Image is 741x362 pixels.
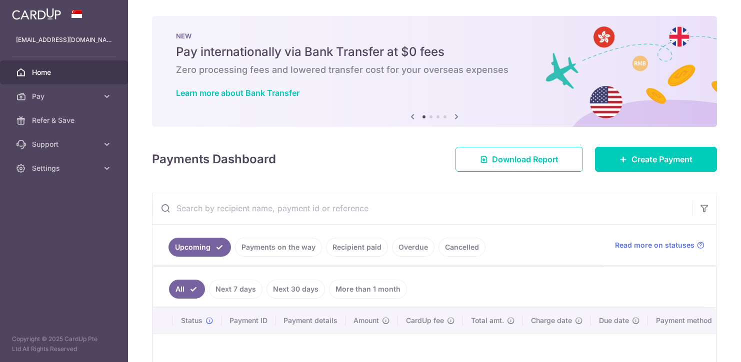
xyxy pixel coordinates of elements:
[595,147,717,172] a: Create Payment
[392,238,434,257] a: Overdue
[176,44,693,60] h5: Pay internationally via Bank Transfer at $0 fees
[266,280,325,299] a: Next 30 days
[471,316,504,326] span: Total amt.
[176,64,693,76] h6: Zero processing fees and lowered transfer cost for your overseas expenses
[32,163,98,173] span: Settings
[615,240,704,250] a: Read more on statuses
[181,316,202,326] span: Status
[648,308,724,334] th: Payment method
[168,238,231,257] a: Upcoming
[176,32,693,40] p: NEW
[32,139,98,149] span: Support
[169,280,205,299] a: All
[438,238,485,257] a: Cancelled
[326,238,388,257] a: Recipient paid
[406,316,444,326] span: CardUp fee
[353,316,379,326] span: Amount
[531,316,572,326] span: Charge date
[455,147,583,172] a: Download Report
[152,16,717,127] img: Bank transfer banner
[176,88,299,98] a: Learn more about Bank Transfer
[209,280,262,299] a: Next 7 days
[152,150,276,168] h4: Payments Dashboard
[329,280,407,299] a: More than 1 month
[631,153,692,165] span: Create Payment
[235,238,322,257] a: Payments on the way
[12,8,61,20] img: CardUp
[615,240,694,250] span: Read more on statuses
[32,67,98,77] span: Home
[16,35,112,45] p: [EMAIL_ADDRESS][DOMAIN_NAME]
[32,115,98,125] span: Refer & Save
[599,316,629,326] span: Due date
[32,91,98,101] span: Pay
[275,308,345,334] th: Payment details
[152,192,692,224] input: Search by recipient name, payment id or reference
[492,153,558,165] span: Download Report
[221,308,275,334] th: Payment ID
